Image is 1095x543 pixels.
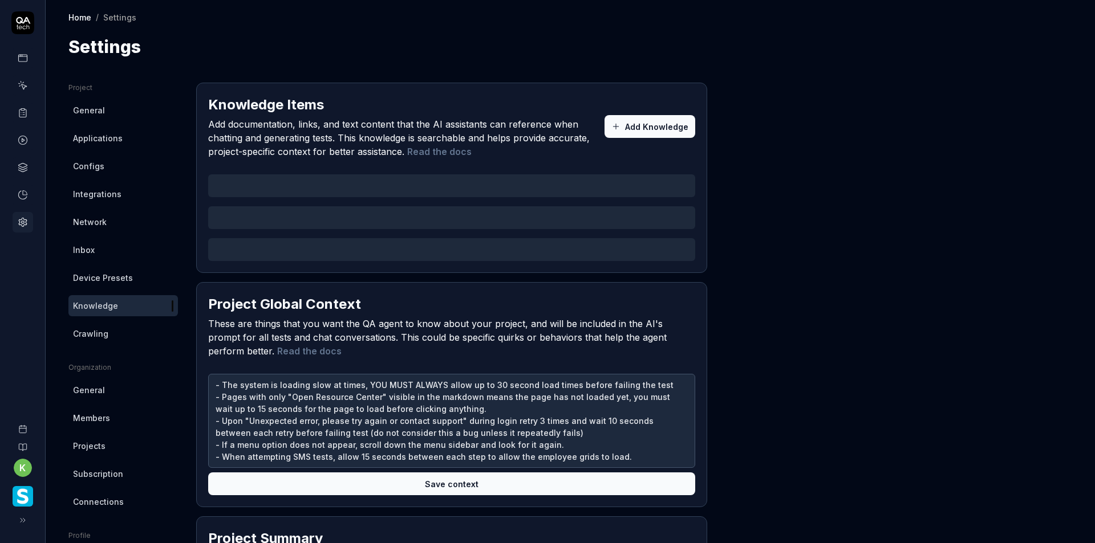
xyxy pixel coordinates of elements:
[13,486,33,507] img: Smartlinx Logo
[5,477,40,509] button: Smartlinx Logo
[68,11,91,23] a: Home
[407,146,472,157] a: Read the docs
[68,183,178,205] a: Integrations
[208,294,361,315] h2: Project Global Context
[208,317,695,358] span: These are things that you want the QA agent to know about your project, and will be included in t...
[68,362,178,373] div: Organization
[73,496,124,508] span: Connections
[68,407,178,428] a: Members
[73,272,133,284] span: Device Presets
[68,128,178,149] a: Applications
[68,435,178,456] a: Projects
[68,463,178,484] a: Subscription
[73,328,108,340] span: Crawling
[96,11,99,23] div: /
[68,100,178,121] a: General
[73,468,123,480] span: Subscription
[14,459,32,477] button: k
[68,83,178,93] div: Project
[68,267,178,288] a: Device Presets
[73,440,106,452] span: Projects
[68,323,178,344] a: Crawling
[73,300,118,312] span: Knowledge
[68,530,178,541] div: Profile
[208,95,324,115] h2: Knowledge Items
[73,216,107,228] span: Network
[277,345,342,357] a: Read the docs
[68,34,141,60] h1: Settings
[208,117,605,158] span: Add documentation, links, and text content that the AI assistants can reference when chatting and...
[5,434,40,452] a: Documentation
[68,156,178,177] a: Configs
[73,384,105,396] span: General
[73,132,123,144] span: Applications
[605,115,695,138] button: Add Knowledge
[68,491,178,512] a: Connections
[73,412,110,424] span: Members
[68,379,178,401] a: General
[103,11,136,23] div: Settings
[73,104,105,116] span: General
[68,211,178,232] a: Network
[68,295,178,316] a: Knowledge
[73,160,104,172] span: Configs
[208,472,695,495] button: Save context
[5,415,40,434] a: Book a call with us
[68,239,178,260] a: Inbox
[73,188,121,200] span: Integrations
[73,244,95,256] span: Inbox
